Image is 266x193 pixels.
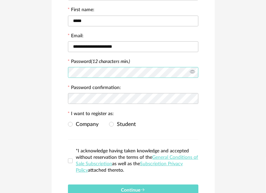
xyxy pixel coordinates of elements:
[91,59,130,64] i: (12 characters min.)
[76,149,198,173] span: *I acknowledge having taken knowledge and accepted without reservation the terms of the as well a...
[68,34,84,40] label: Email:
[114,122,136,127] span: Student
[121,188,145,193] span: Continue
[68,7,95,14] label: First name:
[73,122,99,127] span: Company
[76,162,183,173] a: Subscription Privacy Policy
[68,85,121,91] label: Password confirmation:
[71,59,130,64] label: Password
[76,155,198,166] a: General Conditions of Sale Subscription
[68,111,114,117] label: I want to register as:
